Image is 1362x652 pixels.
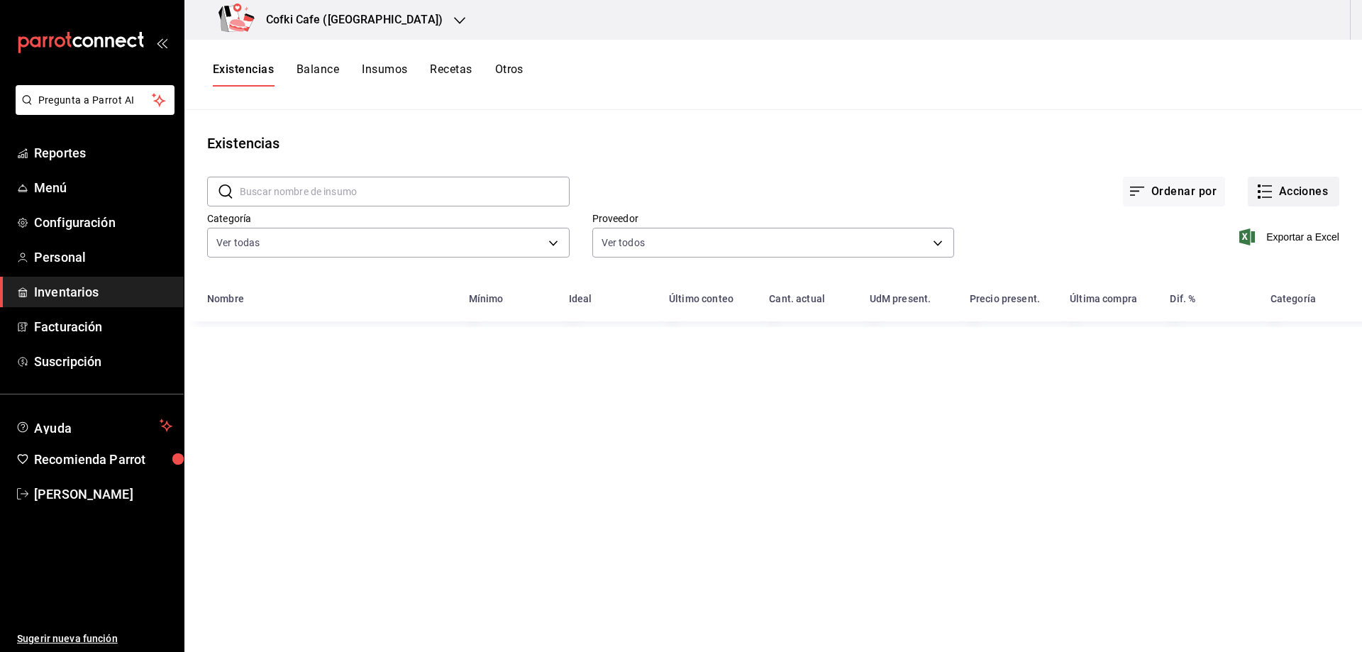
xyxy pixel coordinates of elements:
[34,485,172,504] span: [PERSON_NAME]
[1123,177,1225,206] button: Ordenar por
[1170,293,1195,304] div: Dif. %
[769,293,825,304] div: Cant. actual
[16,85,175,115] button: Pregunta a Parrot AI
[569,293,592,304] div: Ideal
[669,293,733,304] div: Último conteo
[1242,228,1339,245] button: Exportar a Excel
[34,317,172,336] span: Facturación
[1248,177,1339,206] button: Acciones
[207,214,570,223] label: Categoría
[207,293,244,304] div: Nombre
[34,248,172,267] span: Personal
[213,62,524,87] div: navigation tabs
[430,62,472,87] button: Recetas
[1070,293,1137,304] div: Última compra
[34,282,172,302] span: Inventarios
[34,450,172,469] span: Recomienda Parrot
[469,293,504,304] div: Mínimo
[240,177,570,206] input: Buscar nombre de insumo
[216,236,260,250] span: Ver todas
[592,214,955,223] label: Proveedor
[297,62,339,87] button: Balance
[870,293,931,304] div: UdM present.
[34,178,172,197] span: Menú
[34,352,172,371] span: Suscripción
[17,631,172,646] span: Sugerir nueva función
[38,93,153,108] span: Pregunta a Parrot AI
[602,236,645,250] span: Ver todos
[362,62,407,87] button: Insumos
[213,62,274,87] button: Existencias
[207,133,279,154] div: Existencias
[34,213,172,232] span: Configuración
[10,103,175,118] a: Pregunta a Parrot AI
[34,143,172,162] span: Reportes
[1270,293,1316,304] div: Categoría
[970,293,1040,304] div: Precio present.
[156,37,167,48] button: open_drawer_menu
[495,62,524,87] button: Otros
[34,417,154,434] span: Ayuda
[255,11,443,28] h3: Cofki Cafe ([GEOGRAPHIC_DATA])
